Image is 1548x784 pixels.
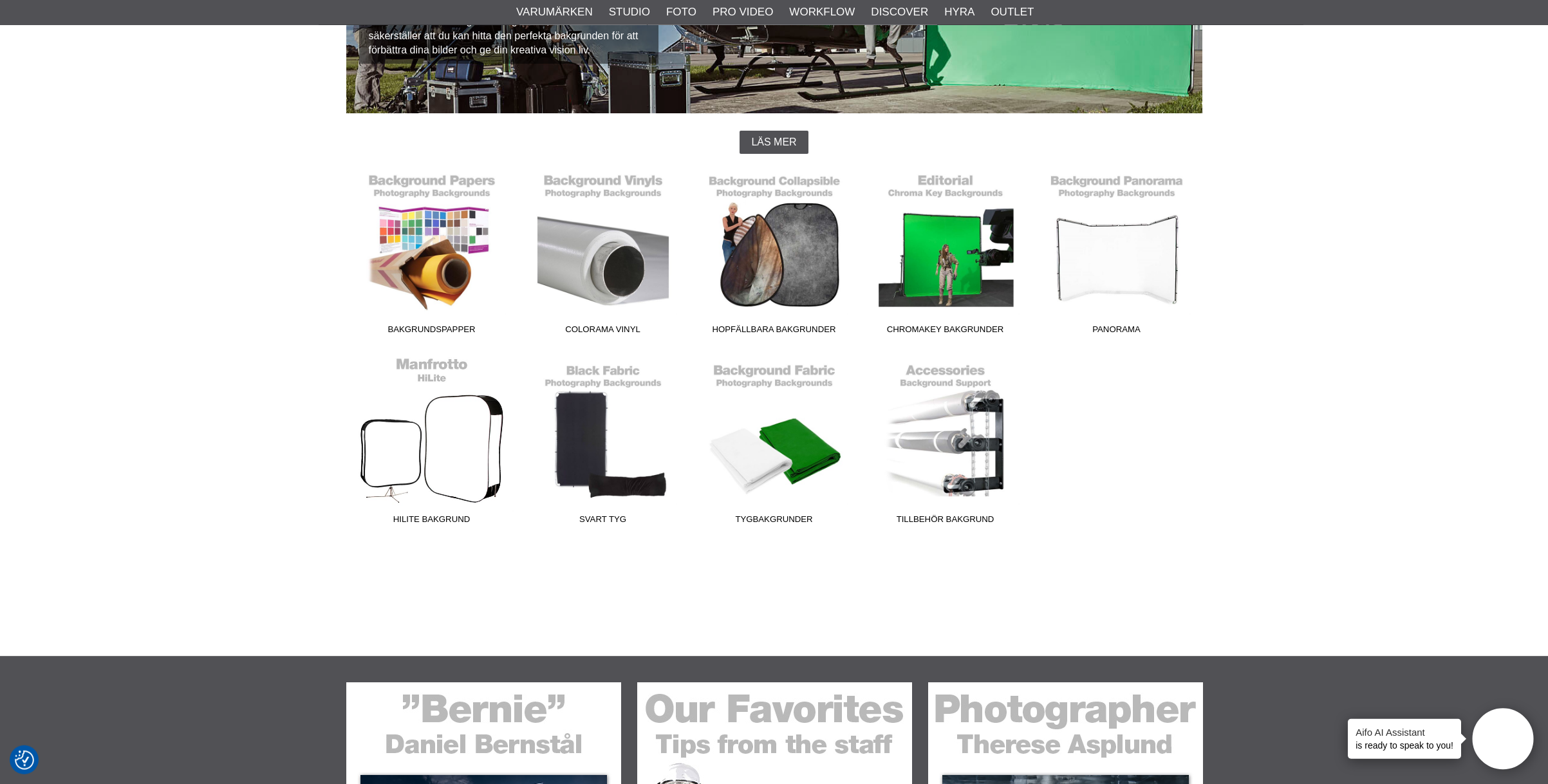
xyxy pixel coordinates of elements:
[860,513,1031,530] span: Tillbehör Bakgrund
[15,751,34,770] img: Revisit consent button
[944,4,974,21] a: Hyra
[518,357,689,530] a: Svart Tyg
[860,323,1031,341] span: Chromakey Bakgrunder
[346,513,518,530] span: HiLite Bakgrund
[518,167,689,341] a: Colorama Vinyl
[518,323,689,341] span: Colorama Vinyl
[609,4,650,21] a: Studio
[516,4,593,21] a: Varumärken
[689,323,860,341] span: Hopfällbara Bakgrunder
[518,513,689,530] span: Svart Tyg
[1348,719,1461,759] div: is ready to speak to you!
[689,167,860,341] a: Hopfällbara Bakgrunder
[789,4,855,21] a: Workflow
[689,357,860,530] a: Tygbakgrunder
[871,4,928,21] a: Discover
[991,4,1034,21] a: Outlet
[713,4,773,21] a: Pro Video
[860,357,1031,530] a: Tillbehör Bakgrund
[346,167,518,341] a: Bakgrundspapper
[1031,323,1202,341] span: Panorama
[860,167,1031,341] a: Chromakey Bakgrunder
[1031,167,1202,341] a: Panorama
[15,749,34,772] button: Samtyckesinställningar
[689,513,860,530] span: Tygbakgrunder
[1356,725,1453,739] h4: Aifo AI Assistant
[666,4,696,21] a: Foto
[346,357,518,530] a: HiLite Bakgrund
[751,136,796,148] span: Läs mer
[346,323,518,341] span: Bakgrundspapper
